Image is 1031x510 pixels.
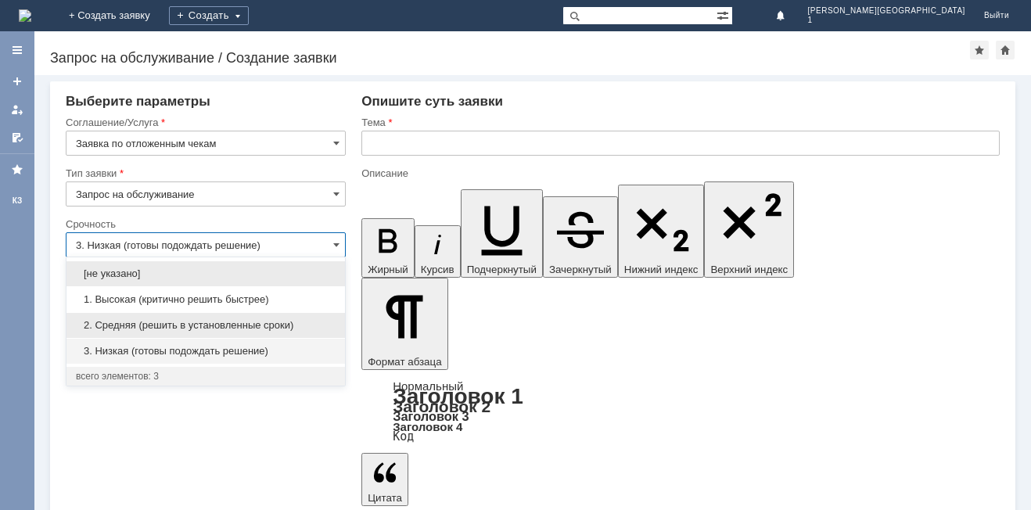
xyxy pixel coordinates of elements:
[361,168,997,178] div: Описание
[543,196,618,278] button: Зачеркнутый
[76,268,336,280] span: [не указано]
[704,181,794,278] button: Верхний индекс
[710,264,788,275] span: Верхний индекс
[393,409,469,423] a: Заголовок 3
[624,264,699,275] span: Нижний индекс
[5,189,30,214] a: КЗ
[808,6,965,16] span: [PERSON_NAME][GEOGRAPHIC_DATA]
[361,381,1000,442] div: Формат абзаца
[461,189,543,278] button: Подчеркнутый
[361,94,503,109] span: Опишите суть заявки
[5,125,30,150] a: Мои согласования
[717,7,732,22] span: Расширенный поиск
[5,69,30,94] a: Создать заявку
[361,278,447,370] button: Формат абзаца
[368,492,402,504] span: Цитата
[76,370,336,382] div: всего элементов: 3
[66,168,343,178] div: Тип заявки
[467,264,537,275] span: Подчеркнутый
[361,117,997,127] div: Тема
[76,293,336,306] span: 1. Высокая (критично решить быстрее)
[996,41,1015,59] div: Сделать домашней страницей
[50,50,970,66] div: Запрос на обслуживание / Создание заявки
[415,225,461,278] button: Курсив
[393,429,414,444] a: Код
[66,94,210,109] span: Выберите параметры
[393,397,490,415] a: Заголовок 2
[368,264,408,275] span: Жирный
[970,41,989,59] div: Добавить в избранное
[5,195,30,207] div: КЗ
[169,6,249,25] div: Создать
[19,9,31,22] img: logo
[808,16,965,25] span: 1
[618,185,705,278] button: Нижний индекс
[66,117,343,127] div: Соглашение/Услуга
[393,384,523,408] a: Заголовок 1
[5,97,30,122] a: Мои заявки
[393,379,463,393] a: Нормальный
[361,453,408,506] button: Цитата
[76,319,336,332] span: 2. Средняя (решить в установленные сроки)
[66,219,343,229] div: Срочность
[421,264,454,275] span: Курсив
[76,345,336,357] span: 3. Низкая (готовы подождать решение)
[368,356,441,368] span: Формат абзаца
[19,9,31,22] a: Перейти на домашнюю страницу
[361,218,415,278] button: Жирный
[393,420,462,433] a: Заголовок 4
[549,264,612,275] span: Зачеркнутый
